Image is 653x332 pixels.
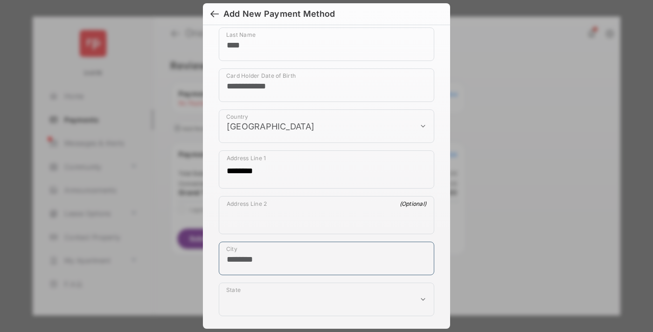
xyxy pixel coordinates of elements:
[219,283,434,316] div: payment_method_screening[postal_addresses][administrativeArea]
[219,242,434,275] div: payment_method_screening[postal_addresses][locality]
[219,196,434,234] div: payment_method_screening[postal_addresses][addressLine2]
[223,9,335,19] div: Add New Payment Method
[219,150,434,189] div: payment_method_screening[postal_addresses][addressLine1]
[219,109,434,143] div: payment_method_screening[postal_addresses][country]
